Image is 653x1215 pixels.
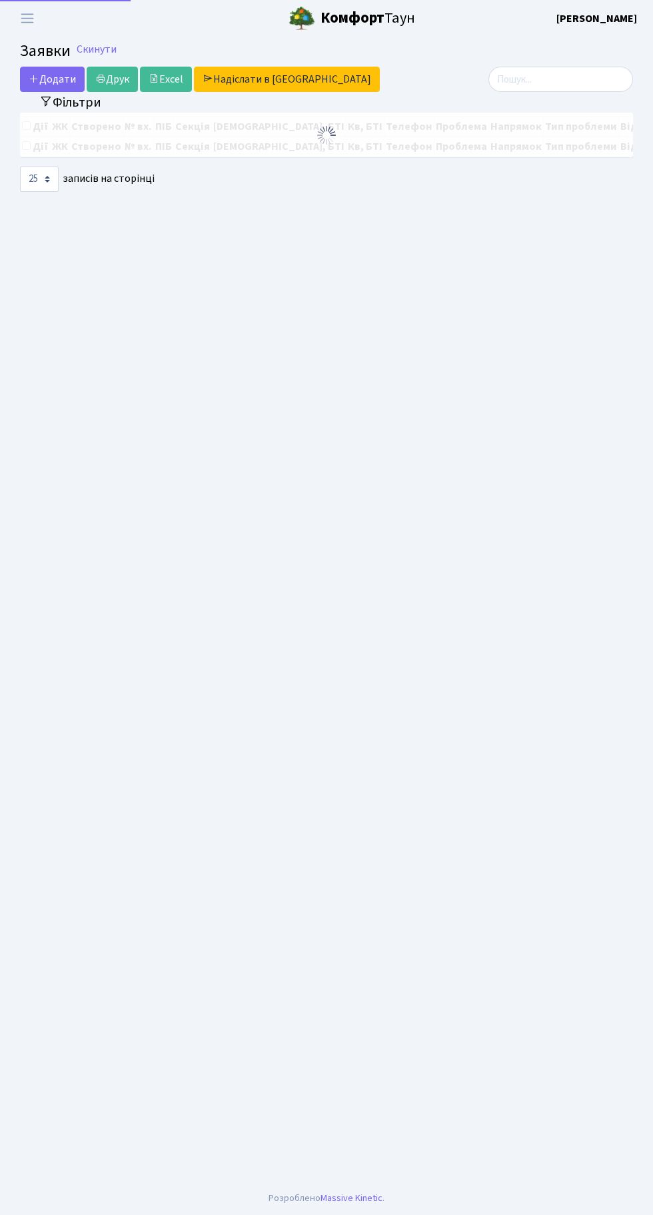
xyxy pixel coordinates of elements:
div: Розроблено . [269,1191,384,1206]
span: Додати [29,72,76,87]
select: записів на сторінці [20,167,59,192]
a: Excel [140,67,192,92]
input: Пошук... [488,67,633,92]
span: Заявки [20,39,71,63]
a: Друк [87,67,138,92]
b: Комфорт [321,7,384,29]
button: Переключити фільтри [31,92,110,113]
a: Додати [20,67,85,92]
a: Massive Kinetic [321,1191,382,1205]
a: [PERSON_NAME] [556,11,637,27]
b: [PERSON_NAME] [556,11,637,26]
span: Таун [321,7,415,30]
button: Переключити навігацію [11,7,44,29]
a: Надіслати в [GEOGRAPHIC_DATA] [194,67,380,92]
label: записів на сторінці [20,167,155,192]
img: Обробка... [316,125,337,146]
a: Скинути [77,43,117,56]
img: logo.png [289,5,315,32]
